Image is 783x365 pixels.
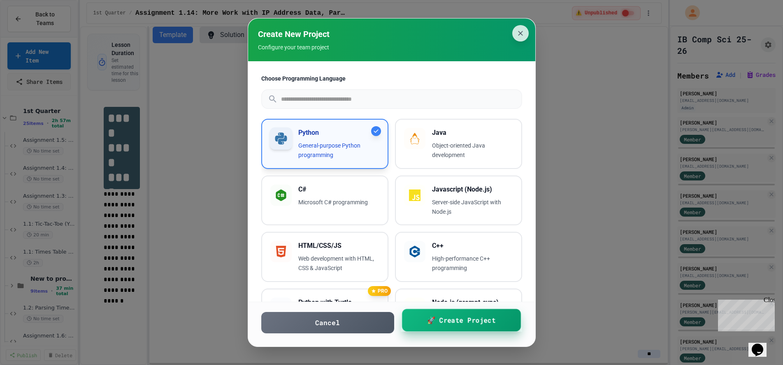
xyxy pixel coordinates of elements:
[261,74,522,83] label: Choose Programming Language
[432,185,513,194] h3: Javascript (Node.js)
[261,312,394,333] a: Cancel
[368,286,391,296] div: PRO
[427,315,495,325] span: 🚀 Create Project
[715,296,775,331] iframe: chat widget
[432,198,513,217] p: Server-side JavaScript with Node.js
[748,332,775,357] iframe: chat widget
[298,141,379,160] p: General-purpose Python programming
[3,3,57,52] div: Chat with us now!Close
[258,43,525,51] p: Configure your team project
[298,185,379,194] h3: C#
[298,241,379,251] h3: HTML/CSS/JS
[432,128,513,138] h3: Java
[432,241,513,251] h3: C++
[298,254,379,273] p: Web development with HTML, CSS & JavaScript
[298,298,379,307] h3: Python with Turtle
[432,254,513,273] p: High-performance C++ programming
[298,128,379,138] h3: Python
[298,198,379,207] p: Microsoft C# programming
[432,298,513,307] h3: Node.js (prompt-sync)
[258,28,525,40] h2: Create New Project
[432,141,513,160] p: Object-oriented Java development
